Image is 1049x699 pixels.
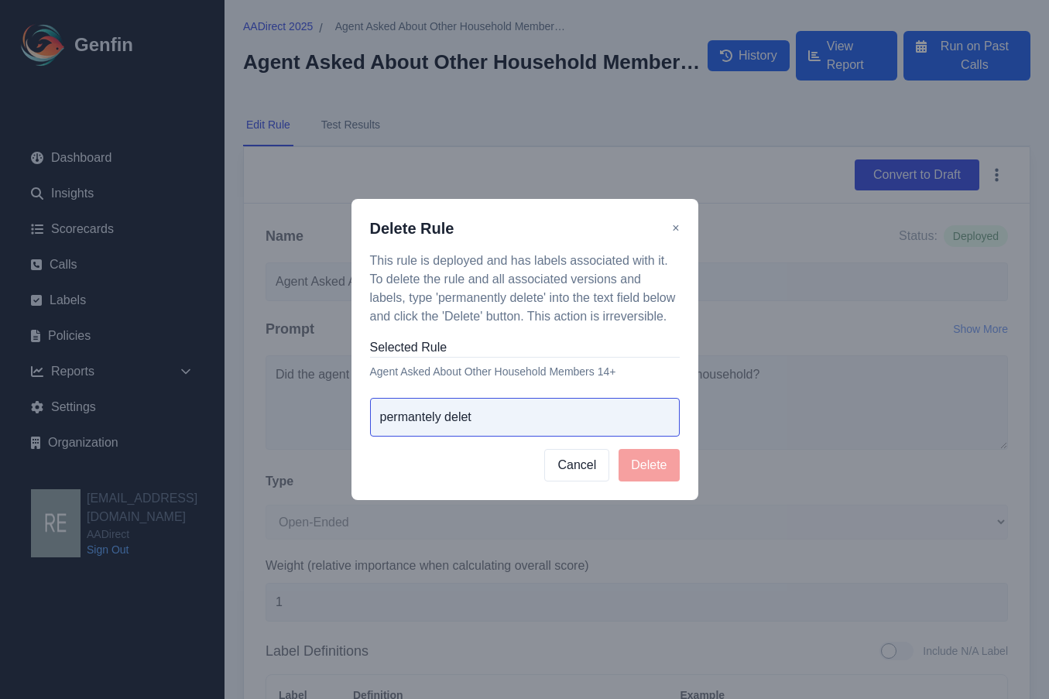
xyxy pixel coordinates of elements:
p: Selected Rule [370,338,680,358]
h3: Delete Rule [370,218,454,239]
button: Delete [619,449,679,481]
button: Cancel [544,449,609,481]
p: Agent Asked About Other Household Members 14+ [370,364,680,379]
button: × [672,219,679,238]
p: This rule is deployed and has labels associated with it. To delete the rule and all associated ve... [370,252,680,326]
input: Type 'permanently delete' to confirm [370,398,680,437]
